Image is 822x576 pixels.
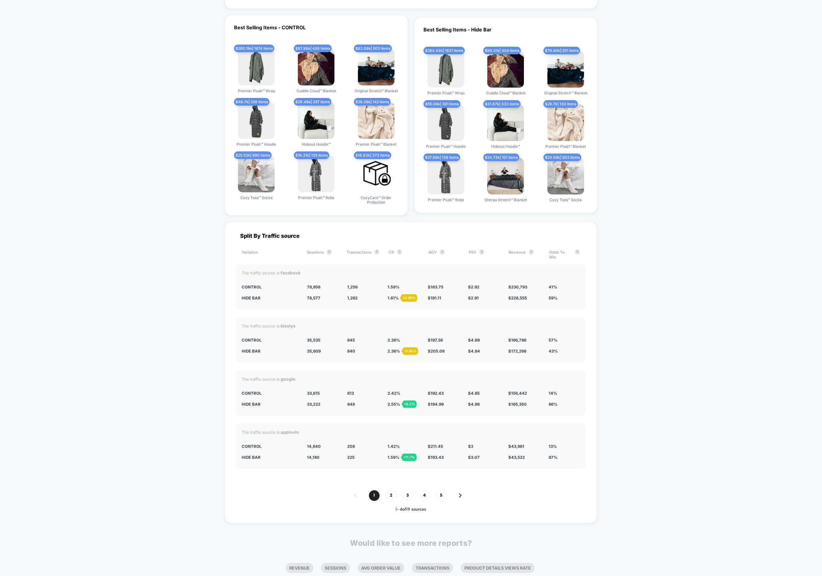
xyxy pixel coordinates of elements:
span: $ 228,555 [508,295,527,300]
img: produt [238,49,275,85]
span: $ 29.29k | 142 items [354,98,391,106]
span: 1.59 % [388,455,399,460]
span: $ 4.69 [468,338,480,342]
button: ? [575,250,580,255]
span: 33,222 [307,402,320,407]
span: Original Stretch™ Blanket [544,91,587,95]
strong: facebook [281,270,301,275]
span: 2.38 % [388,338,400,342]
span: $ 192.43 [428,391,444,396]
span: $ 62.09k | 503 items [354,45,392,52]
span: 78,958 [307,284,320,289]
span: Premier Plush™ Hoodie [426,144,466,149]
div: AOV [428,250,459,259]
span: $ 2.92 [468,284,479,289]
div: Revenue [509,250,539,259]
span: Hideout Hoodie™ [302,142,330,147]
span: $ 4.84 [468,349,480,353]
img: produt [238,102,275,139]
span: 35,609 [307,349,321,353]
span: $ 193.43 [428,455,444,460]
span: $ 205.08 [428,349,445,353]
span: $ 194.99 [428,402,444,407]
span: Hideout Hoodie™ [491,144,520,149]
span: 845 [347,338,355,342]
span: Premier Plush™ Blanket [545,144,586,149]
span: $ 183.75 [428,284,443,289]
span: $ 156,442 [508,391,527,396]
img: produt [298,156,334,192]
span: $ 19.31k | 135 items [294,151,329,159]
div: Split By Traffic source [236,233,586,239]
button: ? [479,250,484,255]
span: 1.59 % [388,284,399,289]
span: $ 4.98 [468,402,480,407]
img: produt [487,104,524,141]
div: CONTROL [242,444,298,449]
span: Sherpa Stretch™ Blanket [485,197,527,202]
span: Premier Plush™ Hoodie [236,142,276,147]
span: 3 [402,490,413,501]
div: CR [388,250,419,259]
div: PSV [469,250,499,259]
li: Transactions [412,563,453,573]
span: $ 3.07 [468,455,480,460]
li: Product Details Views Rate [461,563,535,573]
strong: klaviyo [281,323,296,328]
div: Transactions [347,250,379,259]
div: + 0.96 % [401,294,417,302]
div: Hide Bar [242,295,298,300]
div: The traffic source is: [242,323,580,328]
button: ? [327,250,332,255]
div: 57% [549,338,580,342]
span: $ 166,786 [508,338,526,342]
span: 813 [347,391,354,396]
span: $ 24.73k | 101 items [483,154,519,161]
span: $ 55.06k | 381 items [424,100,460,108]
span: $ 3 [468,444,473,449]
span: $ 99.01k | 404 items [483,47,521,54]
span: 1.42 % [388,444,400,449]
li: Avg Order Value [358,563,404,573]
div: 13% [549,444,580,449]
span: $ 18.83k | 373 items [354,151,391,159]
span: 5 [436,490,447,501]
span: 2.36 % [388,349,400,353]
span: 33,615 [307,391,320,396]
strong: google [281,376,295,382]
img: produt [547,158,584,194]
span: Original Stretch™ Blanket [355,89,398,93]
span: 848 [347,402,355,407]
div: The traffic source is: [242,429,580,435]
span: $ 284.43k | 1931 items [424,47,465,54]
span: $ 31.67k | 333 items [483,100,521,108]
span: $ 181.11 [428,295,441,300]
span: 2.55 % [388,402,400,407]
span: $ 24.09k | 802 items [543,154,581,161]
div: + 5.5 % [402,400,416,408]
span: Premier Plush™ Robe [298,195,334,200]
img: produt [298,102,334,139]
span: 1,262 [347,295,358,300]
div: CONTROL [242,284,298,289]
span: $ 49.7k | 356 items [234,98,269,106]
span: $ 172,266 [508,349,526,353]
img: produt [358,49,395,85]
div: 14% [549,391,580,396]
img: produt [487,158,524,194]
img: produt [547,104,584,141]
span: $ 290.19k | 1974 items [234,45,274,52]
span: 78,577 [307,295,320,300]
span: 225 [347,455,355,460]
img: produt [427,158,464,194]
span: Premier Plush™ Blanket [356,142,396,147]
span: 4 [419,490,430,501]
span: $ 29.7k | 130 items [543,100,578,108]
img: produt [547,51,584,88]
span: Cuddle Cloud™ Blanket [486,91,525,95]
p: Would like to see more reports? [350,538,472,548]
div: 1 - 4 of 19 sources [236,507,586,512]
span: 1.61 % [388,295,399,300]
div: Variation [242,250,297,259]
div: Sessions [307,250,337,259]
